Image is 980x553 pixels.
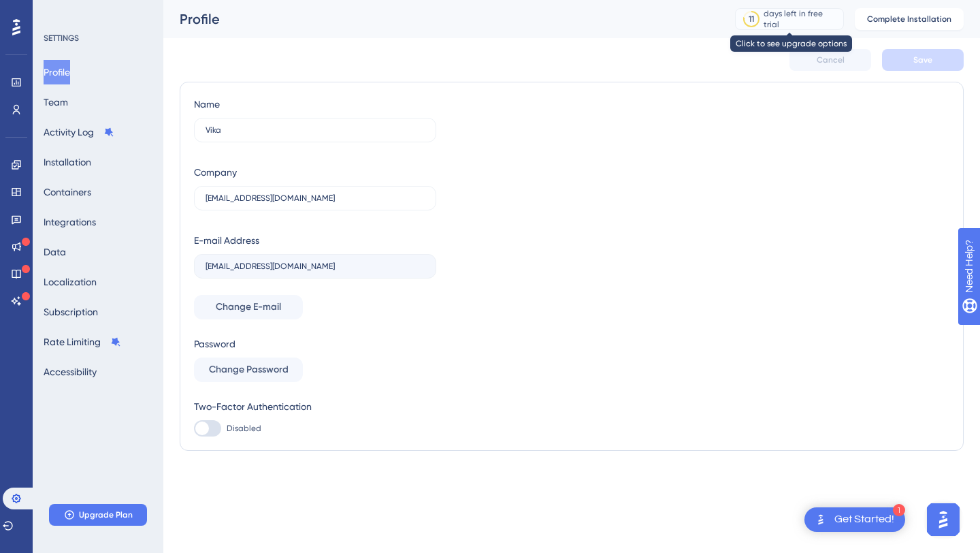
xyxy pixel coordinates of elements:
[834,512,894,527] div: Get Started!
[194,164,237,180] div: Company
[44,300,98,324] button: Subscription
[44,90,68,114] button: Team
[32,3,85,20] span: Need Help?
[49,504,147,526] button: Upgrade Plan
[44,360,97,384] button: Accessibility
[206,262,425,271] input: E-mail Address
[44,240,66,264] button: Data
[804,507,905,532] div: Open Get Started! checklist, remaining modules: 1
[209,362,289,378] span: Change Password
[194,398,436,415] div: Two-Factor Authentication
[882,49,964,71] button: Save
[44,150,91,174] button: Installation
[227,423,261,434] span: Disabled
[923,499,964,540] iframe: UserGuiding AI Assistant Launcher
[194,295,303,319] button: Change E-mail
[789,49,871,71] button: Cancel
[817,54,845,65] span: Cancel
[913,54,932,65] span: Save
[44,210,96,234] button: Integrations
[216,299,281,315] span: Change E-mail
[855,8,964,30] button: Complete Installation
[44,180,91,204] button: Containers
[44,33,154,44] div: SETTINGS
[44,330,121,354] button: Rate Limiting
[749,14,754,25] div: 11
[44,60,70,84] button: Profile
[813,511,829,528] img: launcher-image-alternative-text
[867,14,951,25] span: Complete Installation
[206,193,425,203] input: Company Name
[44,270,97,294] button: Localization
[764,8,839,30] div: days left in free trial
[44,120,114,144] button: Activity Log
[194,96,220,112] div: Name
[206,125,425,135] input: Name Surname
[79,509,133,520] span: Upgrade Plan
[194,232,259,249] div: E-mail Address
[194,358,303,382] button: Change Password
[194,336,436,352] div: Password
[893,504,905,516] div: 1
[180,10,701,29] div: Profile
